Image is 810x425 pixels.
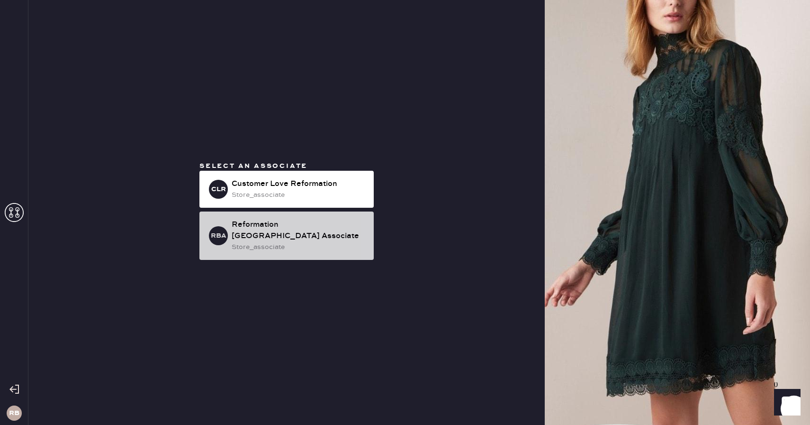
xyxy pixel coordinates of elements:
[9,410,19,416] h3: RB
[232,242,366,252] div: store_associate
[232,178,366,190] div: Customer Love Reformation
[232,219,366,242] div: Reformation [GEOGRAPHIC_DATA] Associate
[199,162,307,170] span: Select an associate
[765,382,806,423] iframe: Front Chat
[232,190,366,200] div: store_associate
[211,232,226,239] h3: RBA
[211,186,226,193] h3: CLR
